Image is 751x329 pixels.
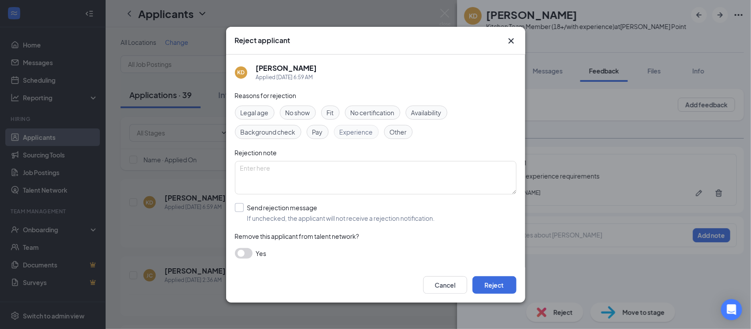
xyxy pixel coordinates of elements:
[235,91,297,99] span: Reasons for rejection
[241,108,269,117] span: Legal age
[256,73,317,82] div: Applied [DATE] 6:59 AM
[411,108,442,117] span: Availability
[506,36,517,46] button: Close
[256,248,267,259] span: Yes
[241,127,296,137] span: Background check
[473,276,517,294] button: Reject
[340,127,373,137] span: Experience
[235,232,359,240] span: Remove this applicant from talent network?
[235,36,290,45] h3: Reject applicant
[312,127,323,137] span: Pay
[423,276,467,294] button: Cancel
[286,108,310,117] span: No show
[327,108,334,117] span: Fit
[506,36,517,46] svg: Cross
[721,299,742,320] div: Open Intercom Messenger
[237,69,245,76] div: KD
[351,108,395,117] span: No certification
[235,149,277,157] span: Rejection note
[256,63,317,73] h5: [PERSON_NAME]
[390,127,407,137] span: Other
